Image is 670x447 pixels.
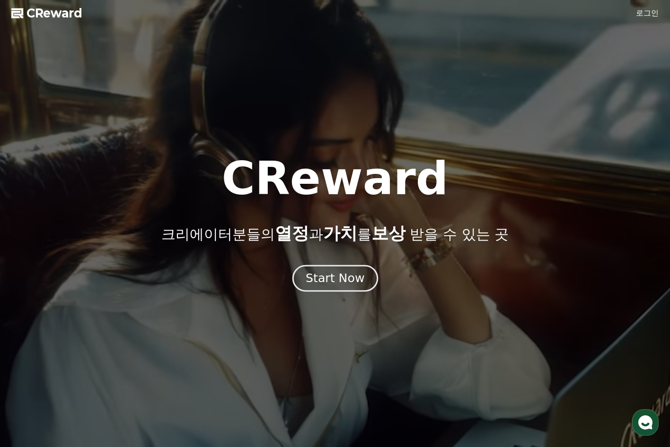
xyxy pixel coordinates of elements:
span: CReward [26,6,82,21]
a: 로그인 [636,8,659,19]
span: 홈 [30,314,35,321]
a: CReward [11,6,82,21]
p: 크리에이터분들의 과 를 받을 수 있는 곳 [161,224,509,243]
span: 보상 [371,223,406,243]
div: Start Now [306,270,364,286]
span: 열정 [275,223,309,243]
span: 가치 [323,223,357,243]
a: 설정 [122,300,182,323]
button: Start Now [292,265,378,292]
span: 설정 [146,314,158,321]
a: 대화 [62,300,122,323]
h1: CReward [221,156,448,201]
a: Start Now [294,275,376,284]
span: 대화 [87,314,98,322]
a: 홈 [3,300,62,323]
